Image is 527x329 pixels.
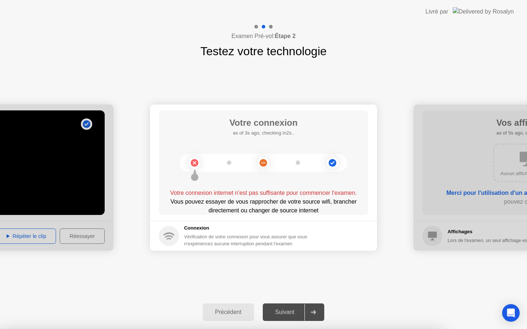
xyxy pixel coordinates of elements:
[159,189,368,197] div: Votre connexion internet n'est pas suffisante pour commencer l'examen.
[229,116,298,129] h1: Votre connexion
[159,197,368,215] div: Vous pouvez essayer de vous rapprocher de votre source wifi, brancher directement ou changer de s...
[229,129,298,137] h5: as of 3s ago, checking in2s..
[231,32,295,41] h4: Examen Pré-vol:
[275,33,296,39] b: Étape 2
[184,233,308,247] div: Vérification de votre connexion pour vous assurer que vous n'expériencez aucune interruption pend...
[184,224,308,232] h5: Connexion
[502,304,520,322] div: Open Intercom Messenger
[205,309,252,315] div: Précédent
[426,7,448,16] div: Livré par
[200,42,326,60] h1: Testez votre technologie
[453,7,514,16] img: Delivered by Rosalyn
[265,309,305,315] div: Suivant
